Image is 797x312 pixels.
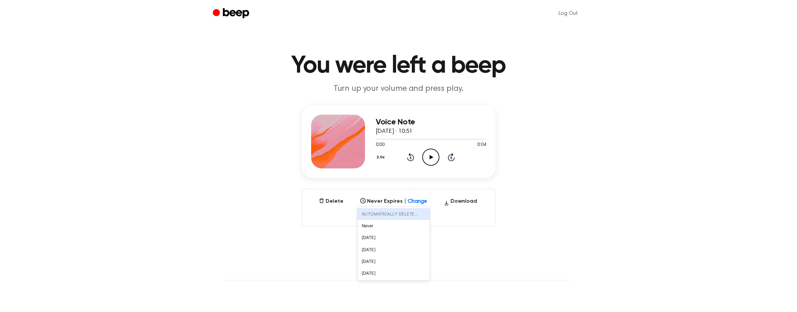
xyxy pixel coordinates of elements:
[441,197,480,208] button: Download
[310,211,487,218] span: Only visible to you
[316,197,346,205] button: Delete
[376,128,413,134] span: [DATE] · 10:51
[358,256,430,267] div: [DATE]
[226,54,571,78] h1: You were left a beep
[358,244,430,256] div: [DATE]
[477,142,486,149] span: 0:04
[358,267,430,279] div: [DATE]
[552,5,585,22] a: Log Out
[358,208,430,220] div: AUTOMATICALLY DELETE...
[376,152,387,163] button: 2.0x
[358,220,430,232] div: Never
[376,142,385,149] span: 0:00
[358,232,430,243] div: [DATE]
[269,83,528,94] p: Turn up your volume and press play.
[376,118,486,127] h3: Voice Note
[213,7,251,20] a: Beep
